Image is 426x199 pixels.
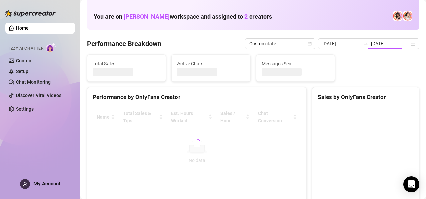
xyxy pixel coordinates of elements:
[16,93,61,98] a: Discover Viral Videos
[16,79,51,85] a: Chat Monitoring
[16,25,29,31] a: Home
[262,60,329,67] span: Messages Sent
[318,93,414,102] div: Sales by OnlyFans Creator
[5,10,56,17] img: logo-BBDzfeDw.svg
[403,11,412,21] img: 𝖍𝖔𝖑𝖑𝖞
[23,182,28,187] span: user
[177,60,245,67] span: Active Chats
[124,13,170,20] span: [PERSON_NAME]
[308,42,312,46] span: calendar
[192,138,201,147] span: loading
[363,41,368,46] span: to
[249,39,311,49] span: Custom date
[363,41,368,46] span: swap-right
[94,13,272,20] h1: You are on workspace and assigned to creators
[16,58,33,63] a: Content
[16,69,28,74] a: Setup
[244,13,248,20] span: 2
[322,40,360,47] input: Start date
[16,106,34,112] a: Settings
[403,176,419,192] div: Open Intercom Messenger
[93,60,160,67] span: Total Sales
[9,45,43,52] span: Izzy AI Chatter
[371,40,409,47] input: End date
[87,39,161,48] h4: Performance Breakdown
[33,181,60,187] span: My Account
[46,43,56,52] img: AI Chatter
[93,93,301,102] div: Performance by OnlyFans Creator
[393,11,402,21] img: Holly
